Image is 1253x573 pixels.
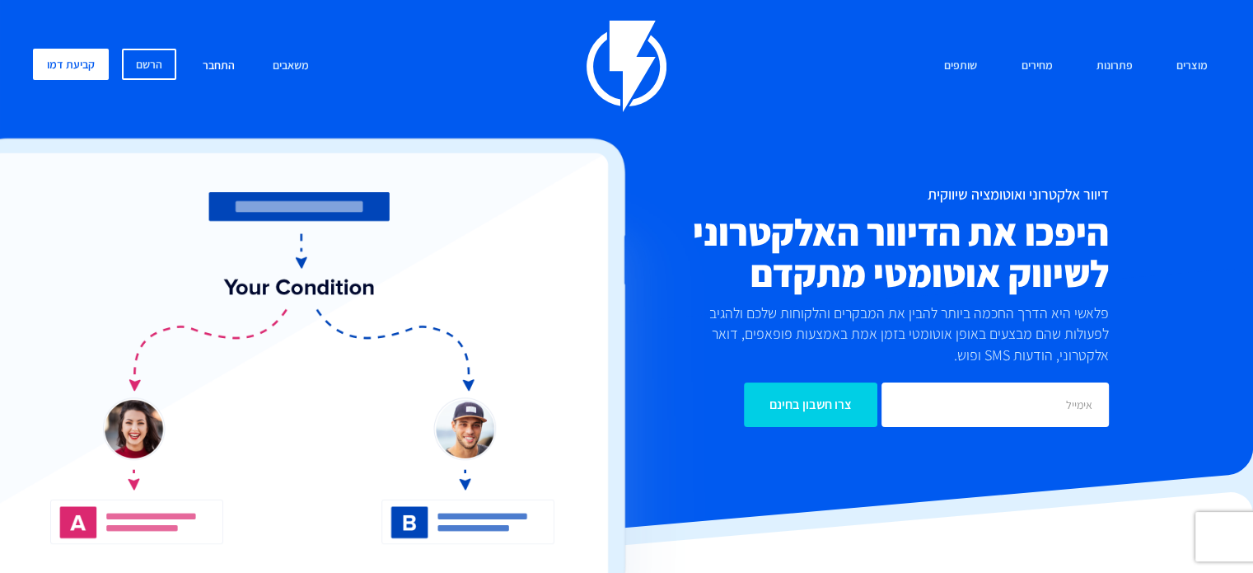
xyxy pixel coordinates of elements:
a: התחבר [190,49,247,84]
input: אימייל [881,383,1109,427]
a: מוצרים [1164,49,1220,84]
h1: דיוור אלקטרוני ואוטומציה שיווקית [540,186,1109,203]
a: מחירים [1008,49,1064,84]
h2: היפכו את הדיוור האלקטרוני לשיווק אוטומטי מתקדם [540,211,1109,294]
input: צרו חשבון בחינם [744,383,877,427]
a: קביעת דמו [33,49,109,80]
a: משאבים [260,49,321,84]
a: פתרונות [1084,49,1145,84]
a: הרשם [122,49,176,80]
a: שותפים [932,49,989,84]
p: פלאשי היא הדרך החכמה ביותר להבין את המבקרים והלקוחות שלכם ולהגיב לפעולות שהם מבצעים באופן אוטומטי... [689,303,1109,366]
